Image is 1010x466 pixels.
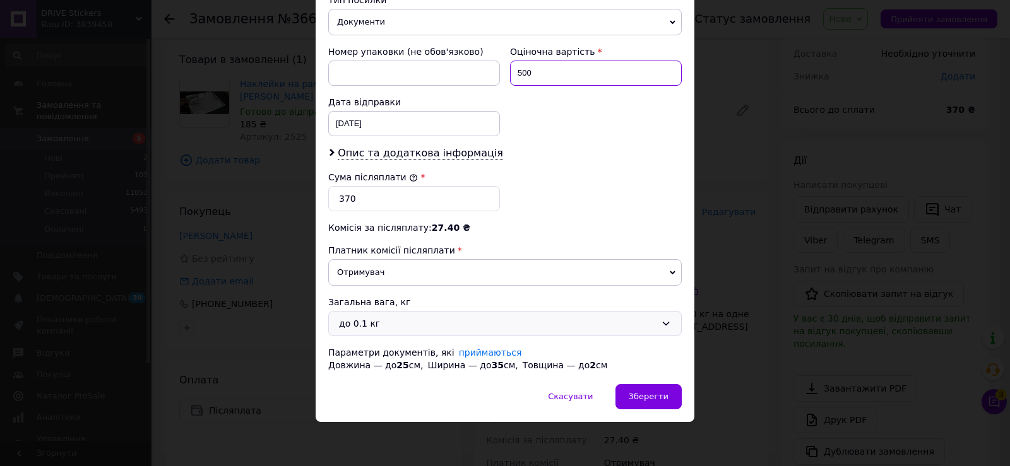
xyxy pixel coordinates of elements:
[459,347,522,358] a: приймаються
[328,172,418,182] label: Сума післяплати
[396,360,408,370] span: 25
[328,296,682,308] div: Загальна вага, кг
[328,245,455,255] span: Платник комісії післяплати
[328,9,682,35] span: Документи
[548,392,593,401] span: Скасувати
[629,392,668,401] span: Зберегти
[432,223,470,233] span: 27.40 ₴
[328,221,682,234] div: Комісія за післяплату:
[491,360,503,370] span: 35
[328,259,682,286] span: Отримувач
[339,317,656,330] div: до 0.1 кг
[328,96,500,108] div: Дата відправки
[590,360,596,370] span: 2
[338,147,503,160] span: Опис та додаткова інформація
[510,45,682,58] div: Оціночна вартість
[328,45,500,58] div: Номер упаковки (не обов'язково)
[328,346,682,371] div: Параметри документів, які Довжина — до см, Ширина — до см, Товщина — до см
